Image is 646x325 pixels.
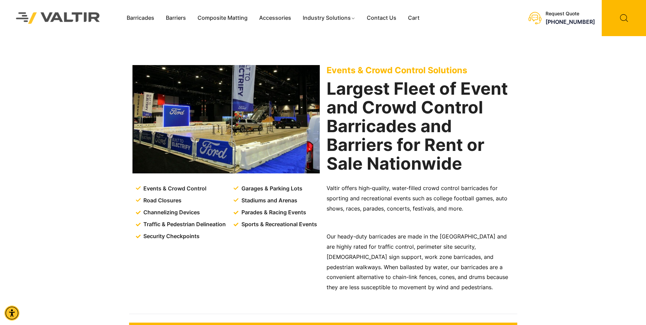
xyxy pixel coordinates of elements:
[4,306,19,321] div: Accessibility Menu
[142,184,206,194] span: Events & Crowd Control
[192,13,253,23] a: Composite Matting
[142,196,182,206] span: Road Closures
[7,3,109,32] img: Valtir Rentals
[327,79,514,173] h2: Largest Fleet of Event and Crowd Control Barricades and Barriers for Rent or Sale Nationwide
[253,13,297,23] a: Accessories
[160,13,192,23] a: Barriers
[142,231,200,242] span: Security Checkpoints
[297,13,361,23] a: Industry Solutions
[142,207,200,218] span: Channelizing Devices
[240,219,317,230] span: Sports & Recreational Events
[240,184,302,194] span: Garages & Parking Lots
[240,207,306,218] span: Parades & Racing Events
[361,13,402,23] a: Contact Us
[121,13,160,23] a: Barricades
[546,18,595,25] a: [PHONE_NUMBER]
[240,196,297,206] span: Stadiums and Arenas
[546,11,595,17] div: Request Quote
[142,219,226,230] span: Traffic & Pedestrian Delineation
[327,183,514,214] p: Valtir offers high-quality, water-filled crowd control barricades for sporting and recreational e...
[327,65,514,75] p: Events & Crowd Control Solutions
[402,13,425,23] a: Cart
[327,232,514,293] p: Our heady-duty barricades are made in the [GEOGRAPHIC_DATA] and are highly rated for traffic cont...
